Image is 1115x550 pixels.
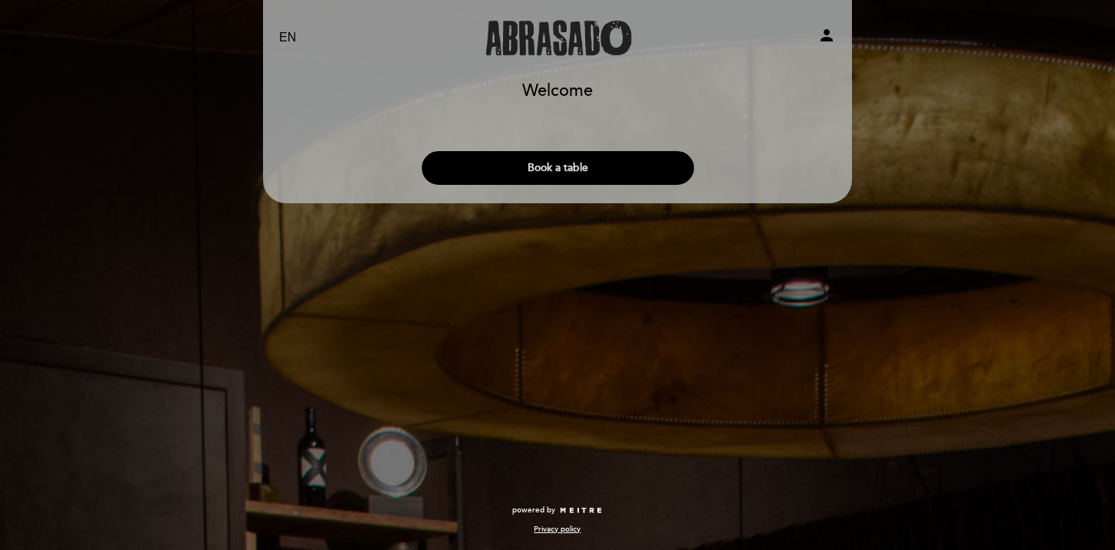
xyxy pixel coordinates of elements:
img: MEITRE [559,507,603,515]
button: Book a table [422,151,694,185]
button: person [817,26,836,50]
a: powered by [512,505,603,515]
span: powered by [512,505,555,515]
a: Abrasado [462,17,653,59]
a: Privacy policy [534,524,581,535]
h1: Welcome [522,82,593,100]
i: person [817,26,836,44]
